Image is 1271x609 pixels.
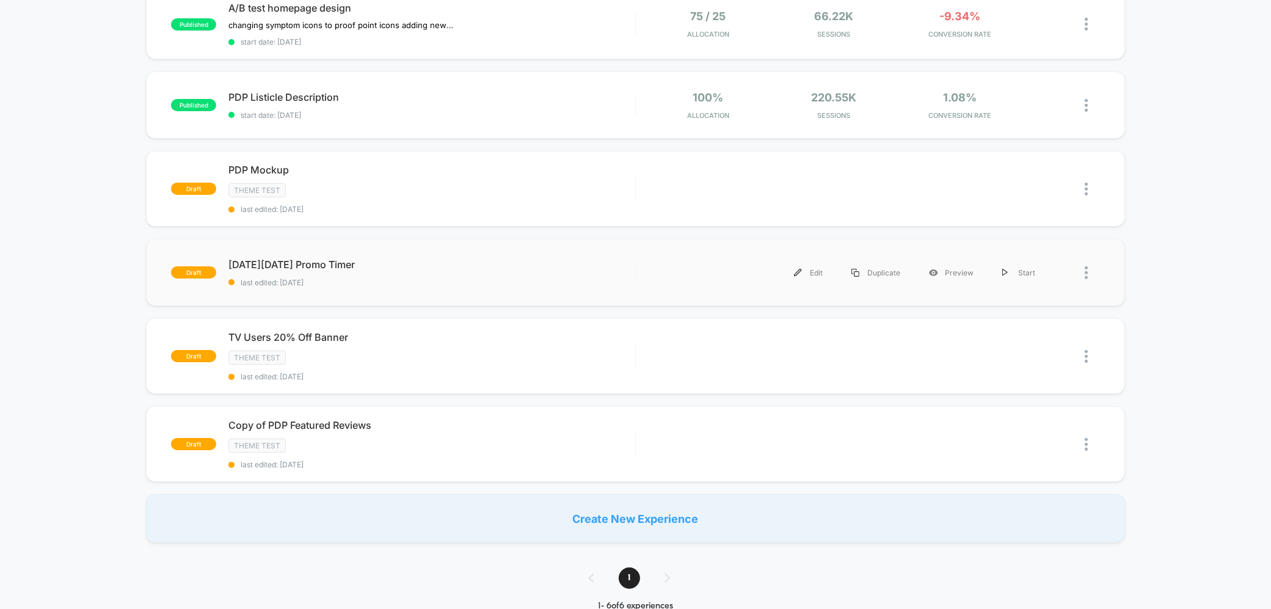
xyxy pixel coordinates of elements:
[780,259,837,286] div: Edit
[690,10,726,23] span: 75 / 25
[228,164,635,176] span: PDP Mockup
[794,269,802,277] img: menu
[228,439,286,453] span: Theme Test
[228,111,635,120] span: start date: [DATE]
[228,351,286,365] span: Theme Test
[837,259,915,286] div: Duplicate
[1085,350,1088,363] img: close
[228,205,635,214] span: last edited: [DATE]
[619,567,640,589] span: 1
[228,258,635,271] span: [DATE][DATE] Promo Timer
[171,99,216,111] span: published
[811,91,856,104] span: 220.55k
[814,10,853,23] span: 66.22k
[900,30,1019,38] span: CONVERSION RATE
[988,259,1050,286] div: Start
[1085,438,1088,451] img: close
[171,350,216,362] span: draft
[851,269,859,277] img: menu
[939,10,980,23] span: -9.34%
[171,18,216,31] span: published
[943,91,977,104] span: 1.08%
[915,259,988,286] div: Preview
[774,111,894,120] span: Sessions
[900,111,1019,120] span: CONVERSION RATE
[687,111,729,120] span: Allocation
[693,91,723,104] span: 100%
[228,372,635,381] span: last edited: [DATE]
[228,419,635,431] span: Copy of PDP Featured Reviews
[228,460,635,469] span: last edited: [DATE]
[1085,266,1088,279] img: close
[1002,269,1008,277] img: menu
[228,91,635,103] span: PDP Listicle Description
[228,183,286,197] span: Theme Test
[228,278,635,287] span: last edited: [DATE]
[774,30,894,38] span: Sessions
[228,331,635,343] span: TV Users 20% Off Banner
[228,2,635,14] span: A/B test homepage design
[1085,99,1088,112] img: close
[1085,183,1088,195] img: close
[171,438,216,450] span: draft
[1085,18,1088,31] img: close
[146,494,1124,543] div: Create New Experience
[228,20,455,30] span: changing symptom icons to proof point icons adding new module with symptom information
[171,266,216,279] span: draft
[228,37,635,46] span: start date: [DATE]
[687,30,729,38] span: Allocation
[171,183,216,195] span: draft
